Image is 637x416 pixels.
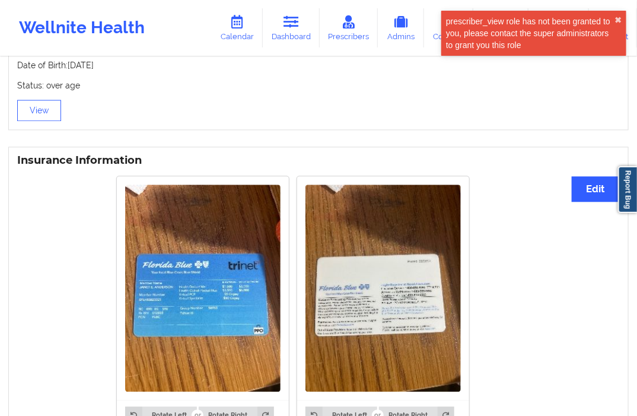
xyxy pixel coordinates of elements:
[263,8,320,47] a: Dashboard
[212,8,263,47] a: Calendar
[17,80,620,91] p: Status: over age
[446,15,614,51] div: prescriber_view role has not been granted to you, please contact the super administrators to gran...
[614,15,622,25] button: close
[17,59,620,71] p: Date of Birth: [DATE]
[618,166,637,213] a: Report Bug
[125,185,281,392] img: Janet E Anderson
[424,8,473,47] a: Coaches
[320,8,378,47] a: Prescribers
[378,8,424,47] a: Admins
[17,154,620,167] h3: Insurance Information
[572,176,620,202] button: Edit
[17,100,61,121] button: View
[305,185,461,392] img: Janet E Anderson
